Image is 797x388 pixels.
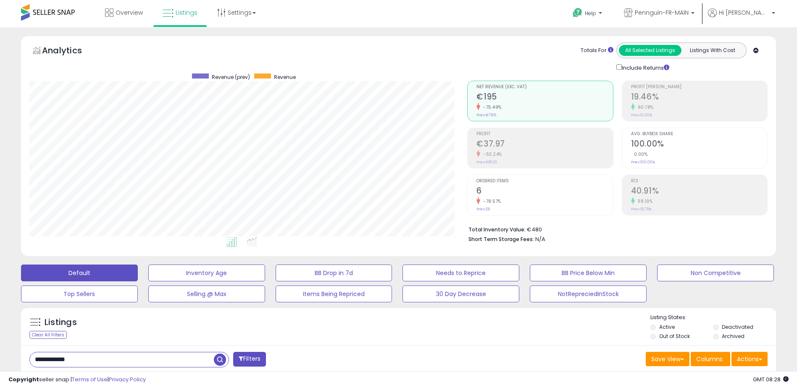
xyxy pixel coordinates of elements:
[657,265,774,281] button: Non Competitive
[8,375,39,383] strong: Copyright
[148,265,265,281] button: Inventory Age
[468,236,534,243] b: Short Term Storage Fees:
[476,139,613,150] h2: €37.97
[476,207,490,212] small: Prev: 28
[659,323,675,330] label: Active
[635,198,653,204] small: 118.19%
[631,139,767,150] h2: 100.00%
[722,323,753,330] label: Deactivated
[21,286,138,302] button: Top Sellers
[631,160,655,165] small: Prev: 100.00%
[468,226,526,233] b: Total Inventory Value:
[480,104,502,110] small: -75.49%
[276,265,392,281] button: BB Drop in 7d
[476,179,613,184] span: Ordered Items
[480,151,502,157] small: -53.24%
[659,333,690,340] label: Out of Stock
[610,63,679,72] div: Include Returns
[566,1,610,27] a: Help
[45,317,77,328] h5: Listings
[635,8,689,17] span: Pennguin-FR-MAIN
[402,265,519,281] button: Needs to Reprice
[476,132,613,136] span: Profit
[530,265,647,281] button: BB Price Below Min
[274,73,296,81] span: Revenue
[650,314,776,322] p: Listing States:
[476,186,613,197] h2: 6
[148,286,265,302] button: Selling @ Max
[402,286,519,302] button: 30 Day Decrease
[631,113,652,118] small: Prev: 10.20%
[731,352,768,366] button: Actions
[646,352,689,366] button: Save View
[691,352,730,366] button: Columns
[476,160,497,165] small: Prev: €81.20
[631,132,767,136] span: Avg. Buybox Share
[8,376,146,384] div: seller snap | |
[212,73,250,81] span: Revenue (prev)
[480,198,501,204] small: -78.57%
[631,85,767,89] span: Profit [PERSON_NAME]
[233,352,266,367] button: Filters
[476,92,613,103] h2: €195
[116,8,143,17] span: Overview
[585,10,596,17] span: Help
[631,186,767,197] h2: 40.91%
[572,8,583,18] i: Get Help
[468,224,761,234] li: €480
[109,375,146,383] a: Privacy Policy
[631,151,648,157] small: 0.00%
[535,235,545,243] span: N/A
[631,179,767,184] span: ROI
[476,113,496,118] small: Prev: €796
[581,47,613,55] div: Totals For
[42,45,98,58] h5: Analytics
[276,286,392,302] button: Items Being Repriced
[72,375,108,383] a: Terms of Use
[635,104,654,110] small: 90.78%
[708,8,775,27] a: Hi [PERSON_NAME]
[696,355,723,363] span: Columns
[753,375,789,383] span: 2025-08-13 08:28 GMT
[619,45,681,56] button: All Selected Listings
[681,45,744,56] button: Listings With Cost
[21,265,138,281] button: Default
[631,207,652,212] small: Prev: 18.75%
[476,85,613,89] span: Net Revenue (Exc. VAT)
[722,333,744,340] label: Archived
[530,286,647,302] button: NotRepreciedInStock
[176,8,197,17] span: Listings
[29,331,67,339] div: Clear All Filters
[719,8,769,17] span: Hi [PERSON_NAME]
[631,92,767,103] h2: 19.46%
